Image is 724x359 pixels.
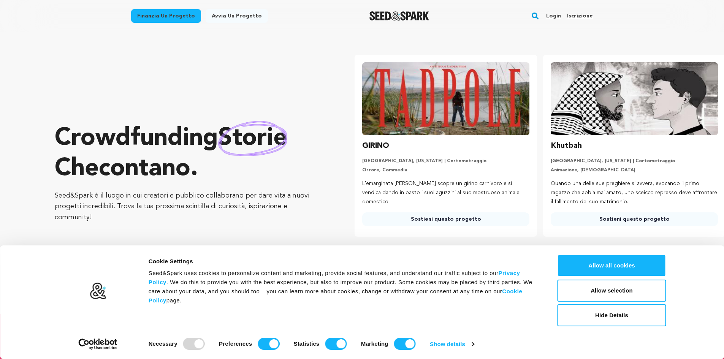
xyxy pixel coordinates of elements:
[218,121,287,157] img: immagine disegnata a mano
[551,62,718,135] img: Immagine di Khutbah
[411,217,481,222] font: Sostieni questo progetto
[362,212,529,226] a: Sostieni questo progetto
[362,62,529,135] img: Immagine di girino
[546,10,561,22] a: Login
[212,13,262,19] font: Avvia un progetto
[551,212,718,226] a: Sostieni questo progetto
[190,157,198,181] font: .
[558,304,666,326] button: Hide Details
[149,340,177,347] strong: Necessary
[362,142,389,150] font: GIRINO
[219,340,252,347] strong: Preferences
[206,9,268,23] a: Avvia un progetto
[567,10,593,22] a: Iscrizione
[558,255,666,277] button: Allow all cookies
[567,13,593,19] font: Iscrizione
[551,181,717,204] font: Quando una delle sue preghiere si avvera, evocando il primo ragazzo che abbia mai amato, uno scei...
[546,13,561,19] font: Login
[89,282,106,300] img: logo
[430,338,474,350] a: Show details
[369,11,429,21] a: Homepage di Seed&Spark
[294,340,320,347] strong: Statistics
[551,159,675,163] font: [GEOGRAPHIC_DATA], [US_STATE] | Cortometraggio
[362,168,407,172] font: Orrore, Commedia
[551,142,582,150] font: Khutbah
[55,127,218,151] font: Crowdfunding
[131,9,201,23] a: Finanzia un progetto
[369,11,429,21] img: Logo Seed&Spark in modalità scura
[55,192,309,221] font: Seed&Spark è il luogo in cui creatori e pubblico collaborano per dare vita a nuovi progetti incre...
[137,13,195,19] font: Finanzia un progetto
[99,157,190,181] font: contano
[362,181,520,204] font: L'emarginata [PERSON_NAME] scopre un girino carnivoro e si vendica dando in pasto i suoi aguzzini...
[599,217,670,222] font: Sostieni questo progetto
[361,340,388,347] strong: Marketing
[149,269,540,305] div: Seed&Spark uses cookies to personalize content and marketing, provide social features, and unders...
[55,157,99,181] font: che
[149,257,540,266] div: Cookie Settings
[558,280,666,302] button: Allow selection
[65,338,131,350] a: Usercentrics Cookiebot - opens in a new window
[551,168,635,172] font: Animazione, [DEMOGRAPHIC_DATA]
[362,159,486,163] font: [GEOGRAPHIC_DATA], [US_STATE] | Cortometraggio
